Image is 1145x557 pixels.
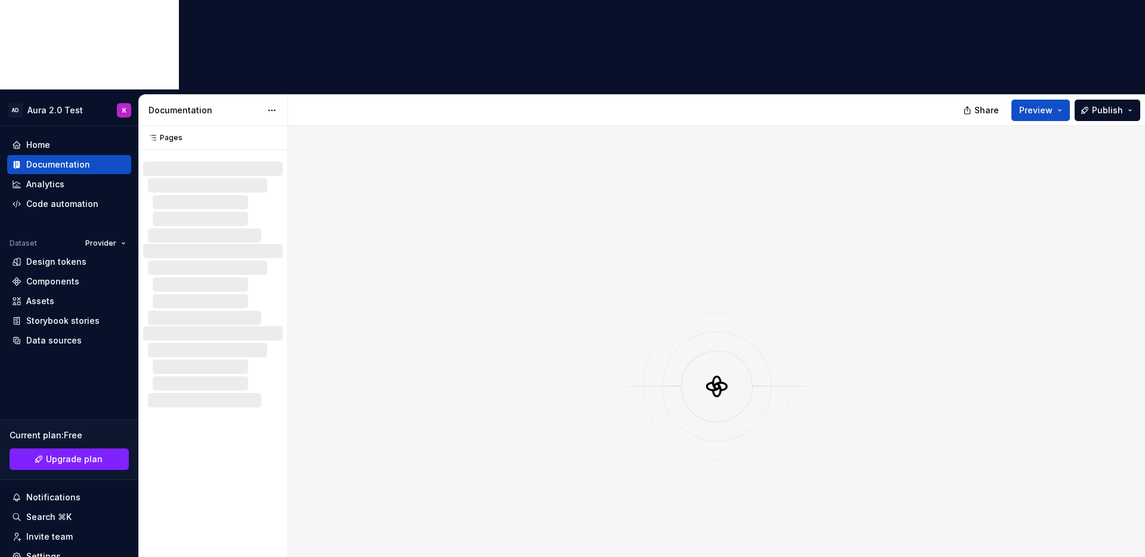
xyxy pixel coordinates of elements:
[26,198,98,210] div: Code automation
[85,239,116,248] span: Provider
[1092,104,1123,116] span: Publish
[1011,100,1070,121] button: Preview
[7,252,131,271] a: Design tokens
[26,295,54,307] div: Assets
[7,488,131,507] button: Notifications
[148,104,261,116] div: Documentation
[7,194,131,213] a: Code automation
[26,511,72,523] div: Search ⌘K
[2,97,136,123] button: ADAura 2.0 TestK
[7,292,131,311] a: Assets
[7,135,131,154] a: Home
[10,448,129,470] button: Upgrade plan
[7,311,131,330] a: Storybook stories
[46,453,103,465] span: Upgrade plan
[7,155,131,174] a: Documentation
[1019,104,1053,116] span: Preview
[7,527,131,546] a: Invite team
[957,100,1007,121] button: Share
[10,239,37,248] div: Dataset
[26,276,79,287] div: Components
[26,335,82,346] div: Data sources
[26,315,100,327] div: Storybook stories
[26,178,64,190] div: Analytics
[8,103,23,117] div: AD
[143,133,182,143] div: Pages
[7,272,131,291] a: Components
[7,508,131,527] button: Search ⌘K
[122,106,126,115] div: K
[26,159,90,171] div: Documentation
[26,491,81,503] div: Notifications
[26,256,86,268] div: Design tokens
[10,429,129,441] div: Current plan : Free
[7,331,131,350] a: Data sources
[80,235,131,252] button: Provider
[974,104,999,116] span: Share
[1075,100,1140,121] button: Publish
[7,175,131,194] a: Analytics
[27,104,83,116] div: Aura 2.0 Test
[26,139,50,151] div: Home
[26,531,73,543] div: Invite team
